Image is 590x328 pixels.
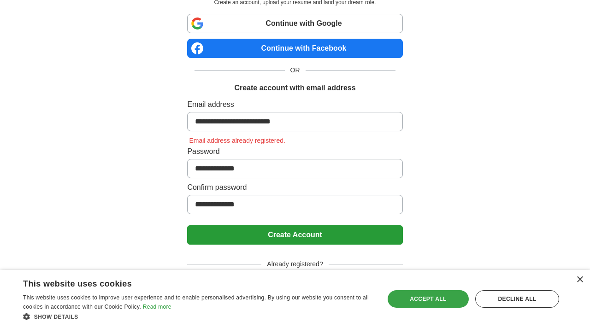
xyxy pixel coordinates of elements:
[187,146,402,157] label: Password
[261,259,328,269] span: Already registered?
[187,39,402,58] a: Continue with Facebook
[187,137,287,144] span: Email address already registered.
[475,290,559,308] div: Decline all
[23,294,369,310] span: This website uses cookies to improve user experience and to enable personalised advertising. By u...
[23,275,351,289] div: This website uses cookies
[234,82,355,94] h1: Create account with email address
[388,290,469,308] div: Accept all
[576,276,583,283] div: Close
[143,304,171,310] a: Read more, opens a new window
[187,225,402,245] button: Create Account
[34,314,78,320] span: Show details
[187,14,402,33] a: Continue with Google
[285,65,306,75] span: OR
[187,182,402,193] label: Confirm password
[23,312,374,321] div: Show details
[187,99,402,110] label: Email address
